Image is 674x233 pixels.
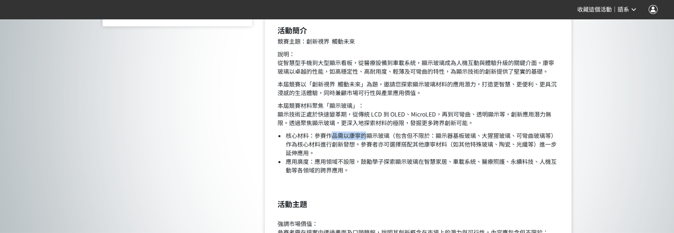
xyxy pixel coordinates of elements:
li: 應用廣度：應用領域不設限，鼓勵學子探索顯示玻璃在智慧家居、車載系統、醫療照護、永續科技、人機互動等各領域的跨界應用。 [285,157,559,175]
span: 收藏這個活動 [577,6,612,13]
span: 語系 [618,6,629,13]
p: 本屆競賽以「創新視界 觸動未來」為題，邀請您探索顯示玻璃材料的應用潛力，打造更智慧、更便利、更具沉浸感的生活體驗，同時兼顧市場可行性與產業應用價值。 [277,80,559,97]
p: 競賽主題：創新視界 觸動未來 [277,37,559,46]
span: ｜ [612,5,618,14]
strong: 活動主題 [277,198,307,209]
p: 說明： 從智慧型手機到大型顯示看板，從醫療設備到車載系統，顯示玻璃成為人機互動與體驗升級的關鍵介面。康寧玻璃以卓越的性能，如高穩定性、高耐用度、輕薄及可彎曲的特性，為顯示技術的創新提供了堅實的基礎。 [277,50,559,76]
p: 本屆競賽材料聚焦「顯示玻璃」： 顯示技術正處於快速變革期，從傳統 LCD 到 OLED、MicroLED，再到可彎曲、透明顯示等，創新應用潛力無限。透過聚焦顯示玻璃，更深入地探索材料的極限，發掘... [277,101,559,127]
li: 核心材料：參賽作品需以康寧的顯示玻璃（包含但不限於：顯示器基板玻璃、大猩猩玻璃、可彎曲玻璃等）作為核心材料進行創新發想。參賽者亦可選擇搭配其他康寧材料（如其他特殊玻璃、陶瓷、光纖等）進一步延伸應用。 [285,131,559,157]
strong: 活動簡介 [277,25,307,35]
